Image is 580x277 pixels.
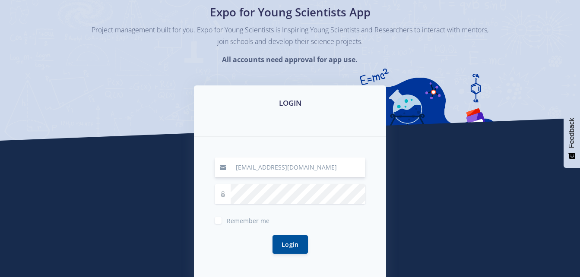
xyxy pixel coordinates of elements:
[568,118,576,148] span: Feedback
[231,157,365,177] input: Email / User ID
[564,109,580,168] button: Feedback - Show survey
[222,55,358,64] strong: All accounts need approval for app use.
[204,98,376,109] h3: LOGIN
[92,24,489,47] p: Project management built for you. Expo for Young Scientists is Inspiring Young Scientists and Res...
[227,217,269,225] span: Remember me
[133,4,448,21] h1: Expo for Young Scientists App
[273,235,308,254] button: Login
